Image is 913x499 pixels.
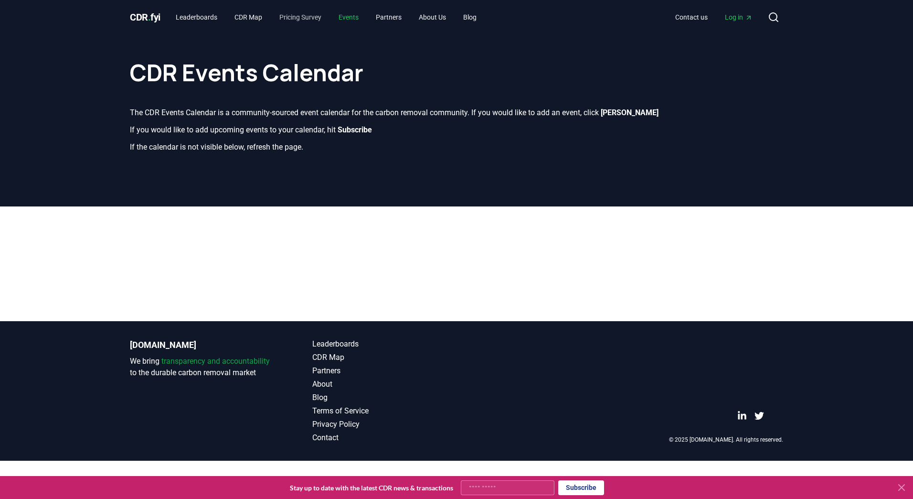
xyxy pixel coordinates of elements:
[338,125,372,134] b: Subscribe
[725,12,753,22] span: Log in
[130,107,783,119] p: The CDR Events Calendar is a community-sourced event calendar for the carbon removal community. I...
[754,411,764,421] a: Twitter
[717,9,760,26] a: Log in
[272,9,329,26] a: Pricing Survey
[161,357,270,366] span: transparency and accountability
[737,411,747,421] a: LinkedIn
[312,405,456,417] a: Terms of Service
[668,9,760,26] nav: Main
[130,11,160,23] span: CDR fyi
[312,419,456,430] a: Privacy Policy
[227,9,270,26] a: CDR Map
[130,141,783,153] p: If the calendar is not visible below, refresh the page.
[168,9,225,26] a: Leaderboards
[312,352,456,363] a: CDR Map
[312,338,456,350] a: Leaderboards
[669,436,783,444] p: © 2025 [DOMAIN_NAME]. All rights reserved.
[668,9,715,26] a: Contact us
[130,338,274,352] p: [DOMAIN_NAME]
[368,9,409,26] a: Partners
[130,356,274,379] p: We bring to the durable carbon removal market
[601,108,658,117] b: [PERSON_NAME]
[456,9,484,26] a: Blog
[312,392,456,403] a: Blog
[312,432,456,444] a: Contact
[312,365,456,377] a: Partners
[148,11,151,23] span: .
[331,9,366,26] a: Events
[411,9,454,26] a: About Us
[130,11,160,24] a: CDR.fyi
[130,124,783,136] p: If you would like to add upcoming events to your calendar, hit
[168,9,484,26] nav: Main
[130,42,783,84] h1: CDR Events Calendar
[312,379,456,390] a: About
